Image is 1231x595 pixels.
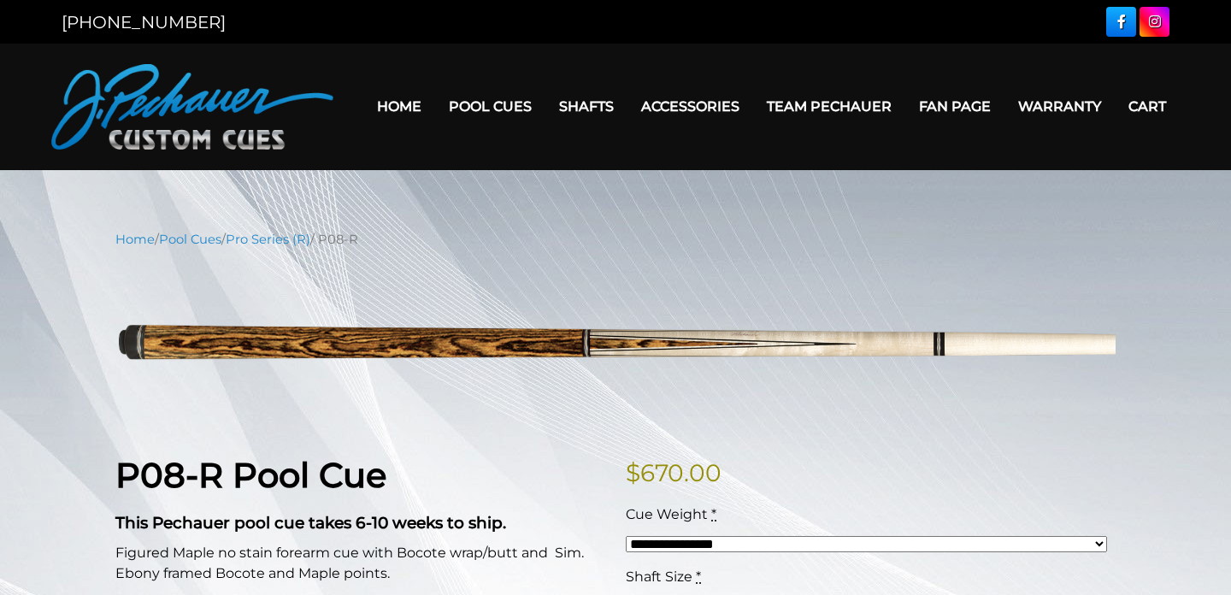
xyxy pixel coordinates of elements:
span: $ [626,458,640,487]
abbr: required [696,568,701,585]
bdi: 670.00 [626,458,722,487]
a: Home [115,232,155,247]
p: Figured Maple no stain forearm cue with Bocote wrap/butt and Sim. Ebony framed Bocote and Maple p... [115,543,605,584]
nav: Breadcrumb [115,230,1116,249]
a: Warranty [1004,85,1115,128]
a: Pool Cues [435,85,545,128]
a: Home [363,85,435,128]
img: Pechauer Custom Cues [51,64,333,150]
strong: This Pechauer pool cue takes 6-10 weeks to ship. [115,513,506,533]
strong: P08-R Pool Cue [115,454,386,496]
span: Shaft Size [626,568,692,585]
a: Team Pechauer [753,85,905,128]
a: Shafts [545,85,627,128]
a: Pro Series (R) [226,232,310,247]
a: Pool Cues [159,232,221,247]
abbr: required [711,506,716,522]
img: P08-N.png [115,262,1116,428]
a: Accessories [627,85,753,128]
a: [PHONE_NUMBER] [62,12,226,32]
a: Fan Page [905,85,1004,128]
span: Cue Weight [626,506,708,522]
a: Cart [1115,85,1180,128]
